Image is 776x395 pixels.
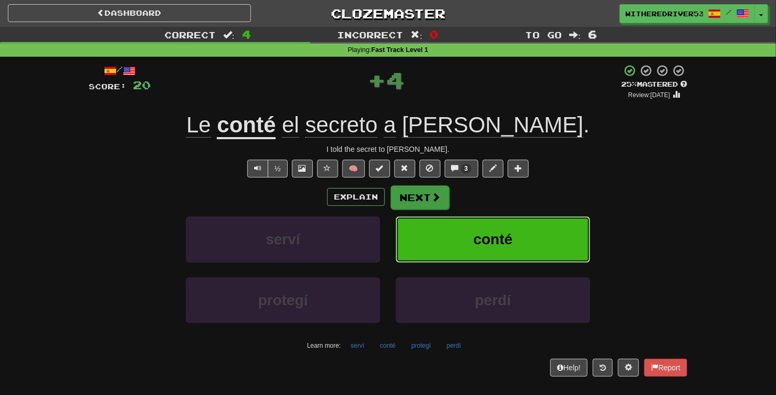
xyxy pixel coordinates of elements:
[525,29,562,40] span: To go
[508,160,529,178] button: Add to collection (alt+a)
[186,112,211,138] span: Le
[550,359,588,377] button: Help!
[374,338,401,354] button: conté
[429,28,438,40] span: 0
[621,80,637,88] span: 25 %
[345,338,370,354] button: serví
[384,112,396,138] span: a
[593,359,613,377] button: Round history (alt+y)
[276,112,590,138] span: .
[620,4,755,23] a: WitheredRiver5304 /
[474,231,513,247] span: conté
[396,216,590,262] button: conté
[282,112,299,138] span: el
[644,359,687,377] button: Report
[405,338,436,354] button: protegí
[420,160,441,178] button: Ignore sentence (alt+i)
[266,231,300,247] span: serví
[223,30,235,39] span: :
[465,165,468,172] span: 3
[483,160,504,178] button: Edit sentence (alt+d)
[394,160,415,178] button: Reset to 0% Mastered (alt+r)
[588,28,597,40] span: 6
[89,144,687,154] div: I told the secret to [PERSON_NAME].
[386,67,404,93] span: 4
[305,112,377,138] span: secreto
[475,292,511,308] span: perdí
[391,185,449,210] button: Next
[621,80,687,89] div: Mastered
[267,4,510,23] a: Clozemaster
[625,9,703,18] span: WitheredRiver5304
[317,160,338,178] button: Favorite sentence (alt+f)
[186,277,380,323] button: protegí
[89,82,127,91] span: Score:
[396,277,590,323] button: perdí
[327,188,385,206] button: Explain
[247,160,268,178] button: Play sentence audio (ctl+space)
[342,160,365,178] button: 🧠
[258,292,308,308] span: protegí
[338,29,404,40] span: Incorrect
[402,112,583,138] span: [PERSON_NAME]
[368,64,386,96] span: +
[133,78,151,91] span: 20
[307,342,341,349] small: Learn more:
[164,29,216,40] span: Correct
[292,160,313,178] button: Show image (alt+x)
[89,64,151,77] div: /
[441,338,467,354] button: perdí
[369,160,390,178] button: Set this sentence to 100% Mastered (alt+m)
[411,30,423,39] span: :
[628,91,670,99] small: Review: [DATE]
[217,112,276,139] u: conté
[268,160,288,178] button: ½
[726,8,731,16] span: /
[245,160,288,178] div: Text-to-speech controls
[445,160,479,178] button: 3
[186,216,380,262] button: serví
[569,30,581,39] span: :
[242,28,251,40] span: 4
[371,46,428,54] strong: Fast Track Level 1
[8,4,251,22] a: Dashboard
